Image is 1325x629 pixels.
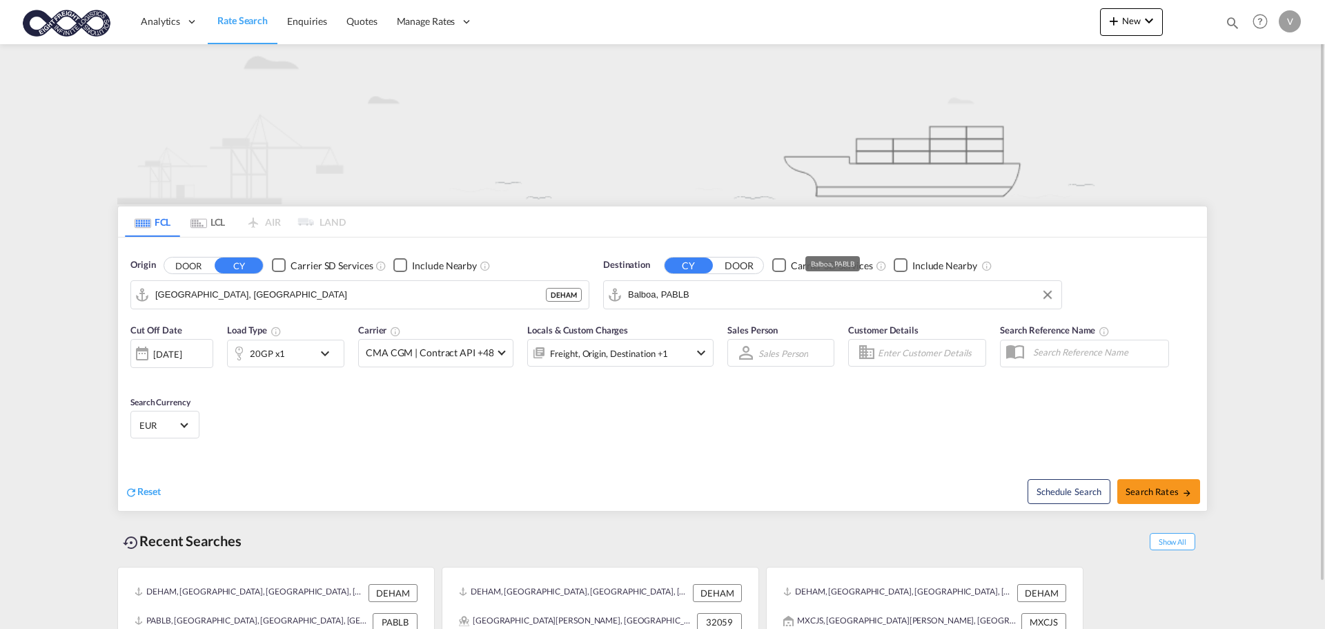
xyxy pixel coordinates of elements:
[1100,8,1163,36] button: icon-plus 400-fgNewicon-chevron-down
[117,44,1208,204] img: new-FCL.png
[215,258,263,273] button: CY
[757,343,809,363] md-select: Sales Person
[727,325,778,336] span: Sales Person
[130,339,213,368] div: [DATE]
[217,14,268,26] span: Rate Search
[250,344,285,363] div: 20GP x1
[118,238,1207,511] div: Origin DOOR CY Checkbox No InkUnchecked: Search for CY (Container Yard) services for all selected...
[791,259,873,273] div: Carrier SD Services
[848,325,918,336] span: Customer Details
[125,206,180,237] md-tab-item: FCL
[894,258,977,273] md-checkbox: Checkbox No Ink
[227,340,344,367] div: 20GP x1icon-chevron-down
[981,260,992,271] md-icon: Unchecked: Ignores neighbouring ports when fetching rates.Checked : Includes neighbouring ports w...
[772,258,873,273] md-checkbox: Checkbox No Ink
[1182,488,1192,498] md-icon: icon-arrow-right
[1000,325,1110,336] span: Search Reference Name
[665,258,713,273] button: CY
[783,584,1014,602] div: DEHAM, Hamburg, Germany, Western Europe, Europe
[123,534,139,551] md-icon: icon-backup-restore
[137,485,161,497] span: Reset
[346,15,377,27] span: Quotes
[1117,479,1200,504] button: Search Ratesicon-arrow-right
[1141,12,1157,29] md-icon: icon-chevron-down
[1126,486,1192,497] span: Search Rates
[369,584,418,602] div: DEHAM
[130,397,190,407] span: Search Currency
[1017,584,1066,602] div: DEHAM
[130,367,141,385] md-datepicker: Select
[912,259,977,273] div: Include Nearby
[125,485,161,500] div: icon-refreshReset
[550,344,668,363] div: Freight Origin Destination Factory Stuffing
[21,6,114,37] img: c818b980817911efbdc1a76df449e905.png
[527,325,628,336] span: Locals & Custom Charges
[291,259,373,273] div: Carrier SD Services
[604,281,1061,309] md-input-container: Balboa, PABLB
[125,206,346,237] md-pagination-wrapper: Use the left and right arrow keys to navigate between tabs
[393,258,477,273] md-checkbox: Checkbox No Ink
[546,288,582,302] div: DEHAM
[1028,479,1110,504] button: Note: By default Schedule search will only considerorigin ports, destination ports and cut off da...
[155,284,546,305] input: Search by Port
[135,584,365,602] div: DEHAM, Hamburg, Germany, Western Europe, Europe
[138,415,192,435] md-select: Select Currency: € EUREuro
[130,258,155,272] span: Origin
[287,15,327,27] span: Enquiries
[527,339,714,367] div: Freight Origin Destination Factory Stuffingicon-chevron-down
[1026,342,1168,362] input: Search Reference Name
[1248,10,1279,35] div: Help
[480,260,491,271] md-icon: Unchecked: Ignores neighbouring ports when fetching rates.Checked : Includes neighbouring ports w...
[1248,10,1272,33] span: Help
[1279,10,1301,32] div: V
[878,342,981,363] input: Enter Customer Details
[1106,12,1122,29] md-icon: icon-plus 400-fg
[271,326,282,337] md-icon: icon-information-outline
[1099,326,1110,337] md-icon: Your search will be saved by the below given name
[603,258,650,272] span: Destination
[811,256,854,271] div: Balboa, PABLB
[459,584,689,602] div: DEHAM, Hamburg, Germany, Western Europe, Europe
[1225,15,1240,36] div: icon-magnify
[1106,15,1157,26] span: New
[180,206,235,237] md-tab-item: LCL
[117,525,247,557] div: Recent Searches
[164,258,213,273] button: DOOR
[375,260,386,271] md-icon: Unchecked: Search for CY (Container Yard) services for all selected carriers.Checked : Search for...
[1150,533,1195,550] span: Show All
[317,345,340,362] md-icon: icon-chevron-down
[876,260,887,271] md-icon: Unchecked: Search for CY (Container Yard) services for all selected carriers.Checked : Search for...
[125,486,137,499] md-icon: icon-refresh
[272,258,373,273] md-checkbox: Checkbox No Ink
[397,14,455,28] span: Manage Rates
[715,258,763,273] button: DOOR
[366,346,493,360] span: CMA CGM | Contract API +48
[693,345,709,361] md-icon: icon-chevron-down
[139,419,178,432] span: EUR
[412,259,477,273] div: Include Nearby
[628,284,1054,305] input: Search by Port
[1037,284,1058,305] button: Clear Input
[130,325,182,336] span: Cut Off Date
[227,325,282,336] span: Load Type
[153,348,181,360] div: [DATE]
[693,584,742,602] div: DEHAM
[141,14,180,28] span: Analytics
[131,281,589,309] md-input-container: Hamburg, DEHAM
[390,326,401,337] md-icon: The selected Trucker/Carrierwill be displayed in the rate results If the rates are from another f...
[1225,15,1240,30] md-icon: icon-magnify
[358,325,401,336] span: Carrier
